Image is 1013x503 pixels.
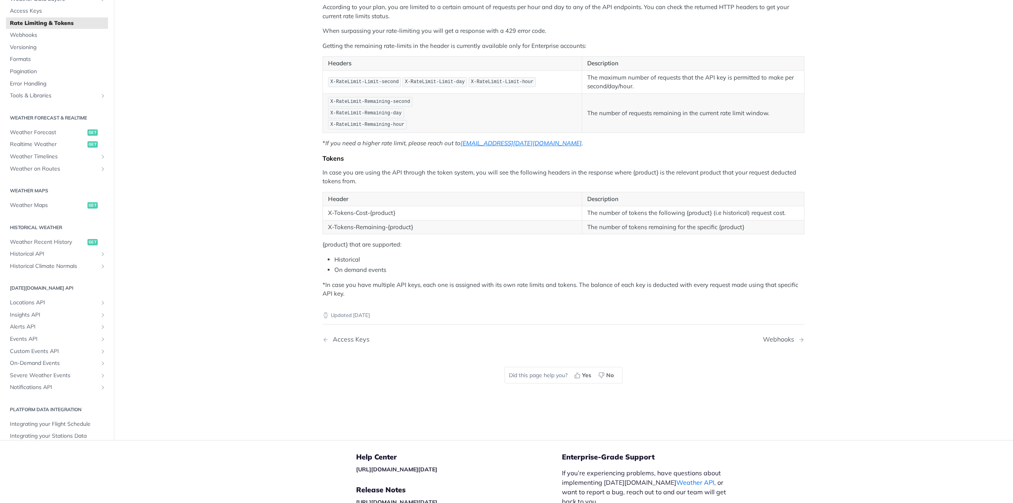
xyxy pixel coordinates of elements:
[10,92,98,100] span: Tools & Libraries
[10,250,98,258] span: Historical API
[582,371,591,380] span: Yes
[6,248,108,260] a: Historical APIShow subpages for Historical API
[330,122,404,127] span: X-RateLimit-Remaining-hour
[330,99,410,104] span: X-RateLimit-Remaining-second
[6,5,108,17] a: Access Keys
[10,44,106,51] span: Versioning
[100,154,106,160] button: Show subpages for Weather Timelines
[10,80,106,88] span: Error Handling
[6,345,108,357] a: Custom Events APIShow subpages for Custom Events API
[6,78,108,90] a: Error Handling
[571,369,596,381] button: Yes
[6,151,108,163] a: Weather TimelinesShow subpages for Weather Timelines
[562,452,747,462] h5: Enterprise-Grade Support
[6,297,108,309] a: Locations APIShow subpages for Locations API
[10,347,98,355] span: Custom Events API
[323,192,582,206] th: Header
[100,384,106,391] button: Show subpages for Notifications API
[100,336,106,342] button: Show subpages for Events API
[763,336,804,343] a: Next Page: Webhooks
[322,27,804,36] p: When surpassing your rate-limiting you will get a response with a 429 error code.
[10,372,98,380] span: Severe Weather Events
[356,485,562,495] h5: Release Notes
[10,311,98,319] span: Insights API
[334,255,804,264] li: Historical
[461,139,582,147] a: [EMAIL_ADDRESS][DATE][DOMAIN_NAME]
[100,348,106,355] button: Show subpages for Custom Events API
[405,79,465,85] span: X-RateLimit-Limit-day
[471,79,533,85] span: X-RateLimit-Limit-hour
[87,141,98,148] span: get
[10,420,106,428] span: Integrating your Flight Schedule
[100,166,106,172] button: Show subpages for Weather on Routes
[6,260,108,272] a: Historical Climate NormalsShow subpages for Historical Climate Normals
[6,285,108,292] h2: [DATE][DOMAIN_NAME] API
[6,17,108,29] a: Rate Limiting & Tokens
[322,240,804,249] p: {product} that are supported:
[6,357,108,369] a: On-Demand EventsShow subpages for On-Demand Events
[100,300,106,306] button: Show subpages for Locations API
[596,369,618,381] button: No
[10,201,85,209] span: Weather Maps
[100,263,106,270] button: Show subpages for Historical Climate Normals
[10,68,106,76] span: Pagination
[322,281,804,298] p: *In case you have multiple API keys, each one is assigned with its own rate limits and tokens. Th...
[6,66,108,78] a: Pagination
[100,312,106,318] button: Show subpages for Insights API
[323,206,582,220] td: X-Tokens-Cost-{product}
[10,238,85,246] span: Weather Recent History
[676,478,714,486] a: Weather API
[10,7,106,15] span: Access Keys
[6,236,108,248] a: Weather Recent Historyget
[100,360,106,366] button: Show subpages for On-Demand Events
[323,220,582,234] td: X-Tokens-Remaining-{product}
[6,418,108,430] a: Integrating your Flight Schedule
[100,324,106,330] button: Show subpages for Alerts API
[10,55,106,63] span: Formats
[6,163,108,175] a: Weather on RoutesShow subpages for Weather on Routes
[10,335,98,343] span: Events API
[322,328,804,351] nav: Pagination Controls
[6,127,108,139] a: Weather Forecastget
[505,367,622,383] div: Did this page help you?
[329,336,370,343] div: Access Keys
[6,42,108,53] a: Versioning
[6,333,108,345] a: Events APIShow subpages for Events API
[87,202,98,209] span: get
[322,168,804,186] p: In case you are using the API through the token system, you will see the following headers in the...
[6,309,108,321] a: Insights APIShow subpages for Insights API
[6,406,108,413] h2: Platform DATA integration
[587,109,799,118] p: The number of requests remaining in the current rate limit window.
[10,153,98,161] span: Weather Timelines
[6,370,108,382] a: Severe Weather EventsShow subpages for Severe Weather Events
[10,323,98,331] span: Alerts API
[10,140,85,148] span: Realtime Weather
[10,262,98,270] span: Historical Climate Normals
[87,129,98,136] span: get
[10,383,98,391] span: Notifications API
[322,154,804,162] div: Tokens
[6,90,108,102] a: Tools & LibrariesShow subpages for Tools & Libraries
[330,79,399,85] span: X-RateLimit-Limit-second
[100,251,106,257] button: Show subpages for Historical API
[6,321,108,333] a: Alerts APIShow subpages for Alerts API
[356,466,437,473] a: [URL][DOMAIN_NAME][DATE]
[587,73,799,91] p: The maximum number of requests that the API key is permitted to make per second/day/hour.
[6,114,108,121] h2: Weather Forecast & realtime
[10,31,106,39] span: Webhooks
[6,199,108,211] a: Weather Mapsget
[10,129,85,137] span: Weather Forecast
[330,110,402,116] span: X-RateLimit-Remaining-day
[325,139,583,147] em: If you need a higher rate limit, please reach out to .
[6,29,108,41] a: Webhooks
[6,53,108,65] a: Formats
[10,359,98,367] span: On-Demand Events
[763,336,798,343] div: Webhooks
[582,192,804,206] th: Description
[322,311,804,319] p: Updated [DATE]
[6,187,108,194] h2: Weather Maps
[328,59,577,68] p: Headers
[6,139,108,150] a: Realtime Weatherget
[100,372,106,379] button: Show subpages for Severe Weather Events
[10,165,98,173] span: Weather on Routes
